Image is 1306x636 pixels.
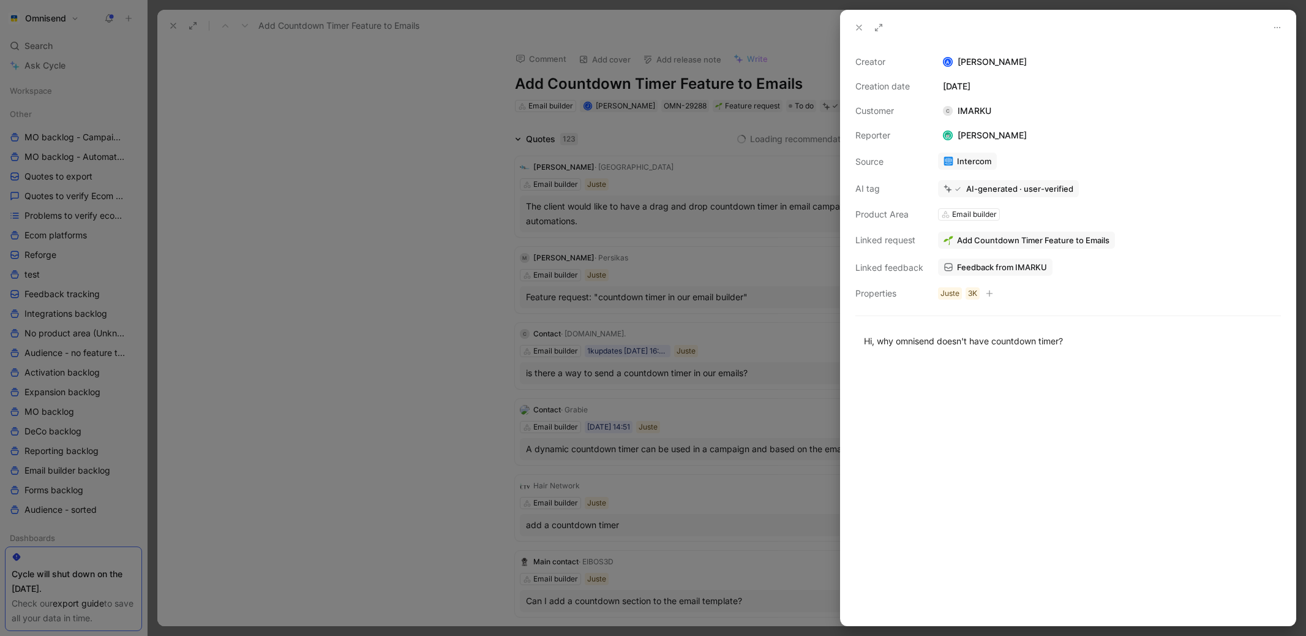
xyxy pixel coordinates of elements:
div: Hi, why omnisend doesn't have countdown timer? [864,335,1272,347]
span: Add Countdown Timer Feature to Emails [957,235,1109,246]
div: [PERSON_NAME] [938,55,1281,69]
div: Source [855,154,923,169]
div: Linked feedback [855,260,923,275]
div: Linked request [855,233,923,248]
img: 🌱 [944,235,953,245]
div: A [944,58,952,66]
button: 🌱Add Countdown Timer Feature to Emails [938,232,1115,249]
div: Creation date [855,79,923,94]
div: C [943,106,953,116]
div: [PERSON_NAME] [938,128,1032,143]
img: avatar [944,132,952,140]
span: Feedback from IMARKU [957,262,1047,273]
div: Email builder [952,208,997,221]
div: Reporter [855,128,923,143]
a: Intercom [938,153,997,170]
div: AI-generated · user-verified [966,183,1073,194]
div: AI tag [855,181,923,196]
div: 3K [968,287,977,300]
div: Creator [855,55,923,69]
div: Juste [940,287,959,300]
div: Properties [855,286,923,301]
a: Feedback from IMARKU [938,259,1053,276]
div: Customer [855,104,923,118]
div: IMARKU [938,104,996,118]
div: Product Area [855,207,923,222]
div: [DATE] [938,79,1281,94]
